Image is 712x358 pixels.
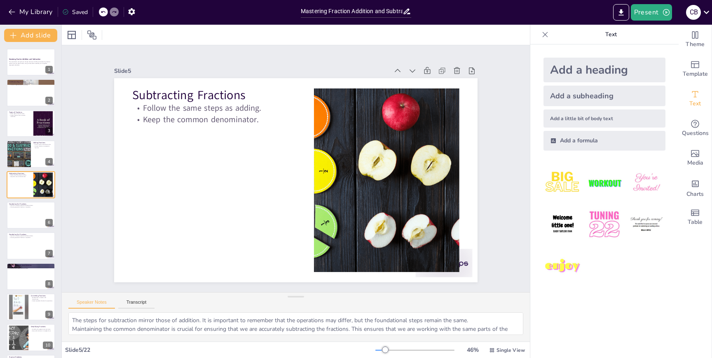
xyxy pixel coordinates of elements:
[45,66,53,73] div: 1
[132,114,296,125] p: Keep the common denominator.
[7,171,55,198] div: 5
[87,30,97,40] span: Position
[33,142,53,144] p: Adding Fractions
[543,205,582,244] img: 4.jpeg
[9,235,53,237] p: Key terms include numerator and denominator.
[9,114,31,117] p: Proper fractions have a smaller numerator.
[686,4,701,21] button: C B
[45,158,53,165] div: 4
[679,84,712,114] div: Add text boxes
[68,300,115,309] button: Speaker Notes
[9,267,53,269] p: Identify the smallest shared multiple.
[585,205,623,244] img: 5.jpeg
[627,205,665,244] img: 6.jpeg
[7,49,55,76] div: 1
[7,202,55,229] div: 6
[9,205,53,207] p: Key terms include numerator and denominator.
[45,280,53,288] div: 8
[4,29,57,42] button: Add slide
[686,5,701,20] div: C B
[45,188,53,196] div: 5
[31,295,53,297] p: Converting Fractions
[9,84,53,86] p: Fractions represent parts of a whole.
[9,113,31,114] p: Three types of fractions exist.
[31,297,53,300] p: Multiply both numerator and denominator.
[301,5,403,17] input: Insert title
[679,54,712,84] div: Add ready made slides
[497,347,525,353] span: Single View
[33,146,53,149] p: Convert fractions to equivalent fractions.
[31,328,53,330] p: Divide by the greatest common factor.
[543,109,665,128] div: Add a little bit of body text
[7,232,55,259] div: 7
[132,87,296,104] p: Subtracting Fractions
[62,8,88,16] div: Saved
[31,330,53,332] p: Ensure the fraction is in simplest form.
[679,114,712,143] div: Get real-time input from your audience
[463,346,482,354] div: 46 %
[543,58,665,82] div: Add a heading
[689,99,701,108] span: Text
[65,346,375,354] div: Slide 5 / 22
[682,129,709,138] span: Questions
[543,247,582,286] img: 7.jpeg
[552,25,670,44] p: Text
[45,97,53,104] div: 2
[543,86,665,106] div: Add a subheading
[9,264,53,266] p: Finding Common Denominators
[543,164,582,202] img: 1.jpeg
[43,342,53,349] div: 10
[33,144,53,146] p: Find a common denominator first.
[114,67,389,75] div: Slide 5
[679,173,712,202] div: Add charts and graphs
[7,293,55,321] div: 9
[45,219,53,226] div: 6
[9,176,31,177] p: Keep the common denominator.
[9,203,53,205] p: Vocabulary for Fractions
[627,164,665,202] img: 3.jpeg
[45,311,53,318] div: 9
[9,206,53,208] p: Knowing equivalent fractions is important.
[679,202,712,232] div: Add a table
[7,140,55,167] div: 4
[9,82,53,84] p: A fraction has a numerator and a denominator.
[9,172,31,174] p: Subtracting Fractions
[585,164,623,202] img: 2.jpeg
[65,28,78,42] div: Layout
[9,64,53,66] p: Generated with [URL]
[679,25,712,54] div: Change the overall theme
[9,174,31,176] p: Follow the same steps as adding.
[688,218,703,227] span: Table
[9,266,53,268] p: List the multiples of each denominator.
[683,70,708,79] span: Template
[543,131,665,151] div: Add a formula
[132,102,296,114] p: Follow the same steps as adding.
[686,190,704,199] span: Charts
[6,5,56,19] button: My Library
[9,233,53,236] p: Vocabulary for Fractions
[7,110,55,137] div: 3
[613,4,629,21] button: Export to PowerPoint
[686,40,705,49] span: Theme
[7,324,55,351] div: 10
[679,143,712,173] div: Add images, graphics, shapes or video
[45,250,53,257] div: 7
[9,80,53,83] p: Understanding Fractions
[118,300,155,309] button: Transcript
[9,58,41,60] strong: Mastering Fraction Addition and Subtraction
[687,158,703,167] span: Media
[631,4,672,21] button: Present
[9,61,53,64] p: This presentation will guide you through the steps of adding and subtracting fractions without co...
[7,263,55,290] div: 8
[9,237,53,239] p: Knowing equivalent fractions is important.
[7,79,55,106] div: 2
[31,325,53,328] p: Simplifying Fractions
[31,300,53,302] p: Create equivalent fractions for operations.
[68,312,523,335] textarea: The steps for subtraction mirror those of addition. It is important to remember that the operatio...
[45,127,53,135] div: 3
[9,111,31,114] p: Types of Fractions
